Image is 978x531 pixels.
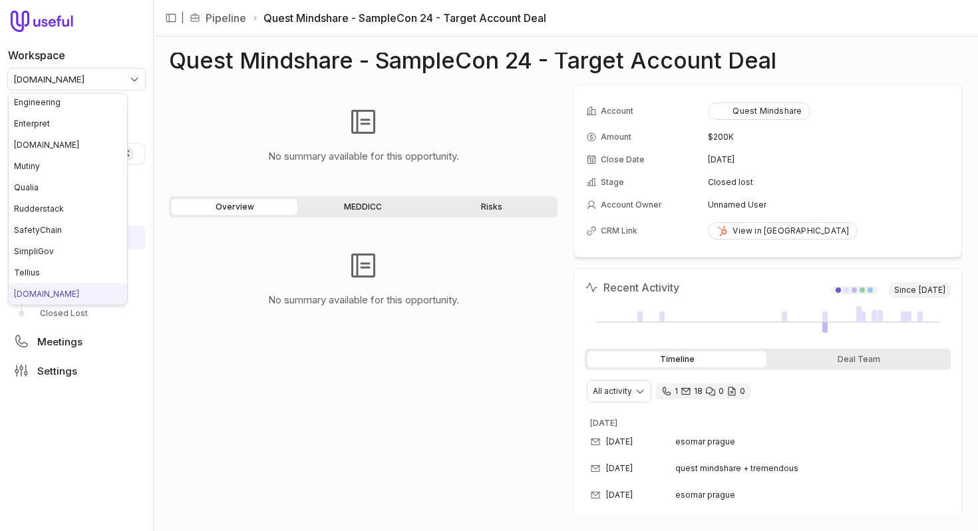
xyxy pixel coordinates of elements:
span: Tellius [14,267,40,277]
span: Rudderstack [14,204,64,214]
span: [DOMAIN_NAME] [14,289,79,299]
span: SimpliGov [14,246,54,256]
span: Qualia [14,182,39,192]
span: SafetyChain [14,225,62,235]
span: Enterpret [14,118,50,128]
span: [DOMAIN_NAME] [14,140,79,150]
span: Mutiny [14,161,40,171]
span: Engineering [14,97,61,107]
